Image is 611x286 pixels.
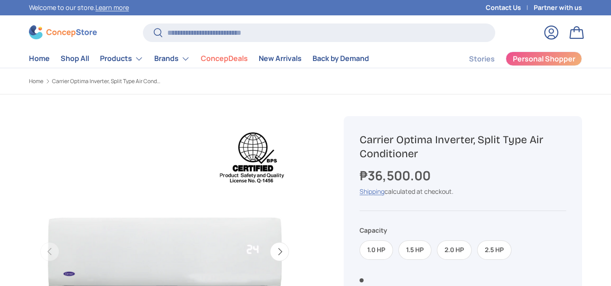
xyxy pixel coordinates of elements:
[29,3,129,13] p: Welcome to our store.
[95,3,129,12] a: Learn more
[201,50,248,67] a: ConcepDeals
[313,50,369,67] a: Back by Demand
[29,77,322,85] nav: Breadcrumbs
[29,50,369,68] nav: Primary
[29,79,43,84] a: Home
[29,25,97,39] img: ConcepStore
[95,50,149,68] summary: Products
[360,133,566,160] h1: Carrier Optima Inverter, Split Type Air Conditioner
[52,79,161,84] a: Carrier Optima Inverter, Split Type Air Conditioner
[360,187,566,196] div: calculated at checkout.
[149,50,195,68] summary: Brands
[469,50,495,68] a: Stories
[486,3,534,13] a: Contact Us
[61,50,89,67] a: Shop All
[100,50,143,68] a: Products
[360,167,433,184] strong: ₱36,500.00
[534,3,582,13] a: Partner with us
[447,50,582,68] nav: Secondary
[506,52,582,66] a: Personal Shopper
[259,50,302,67] a: New Arrivals
[29,50,50,67] a: Home
[360,187,384,196] a: Shipping
[154,50,190,68] a: Brands
[513,55,575,62] span: Personal Shopper
[360,225,387,235] legend: Capacity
